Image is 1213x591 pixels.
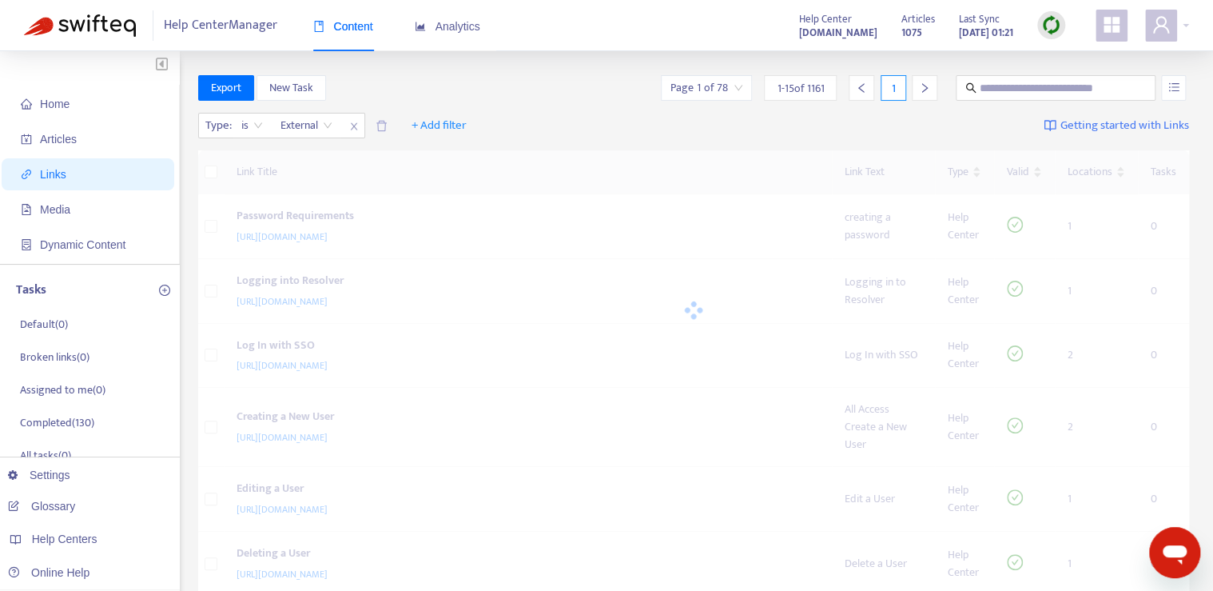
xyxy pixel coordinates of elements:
[415,20,480,33] span: Analytics
[164,10,277,41] span: Help Center Manager
[20,349,89,365] p: Broken links ( 0 )
[415,21,426,32] span: area-chart
[1044,119,1056,132] img: image-link
[21,134,32,145] span: account-book
[856,82,867,94] span: left
[40,133,77,146] span: Articles
[21,98,32,110] span: home
[919,82,930,94] span: right
[198,75,254,101] button: Export
[799,24,877,42] strong: [DOMAIN_NAME]
[881,75,906,101] div: 1
[211,79,241,97] span: Export
[40,168,66,181] span: Links
[32,533,97,545] span: Help Centers
[20,414,94,431] p: Completed ( 130 )
[21,169,32,180] span: link
[344,117,364,136] span: close
[24,14,136,37] img: Swifteq
[20,316,68,333] p: Default ( 0 )
[777,80,824,97] span: 1 - 15 of 1161
[400,113,479,138] button: + Add filter
[257,75,326,101] button: New Task
[799,10,852,28] span: Help Center
[1102,15,1121,34] span: appstore
[313,21,324,32] span: book
[1149,527,1200,578] iframe: Button to launch messaging window
[21,239,32,250] span: container
[1161,75,1186,101] button: unordered-list
[269,79,313,97] span: New Task
[8,500,75,513] a: Glossary
[280,114,332,138] span: External
[20,381,105,398] p: Assigned to me ( 0 )
[412,116,467,135] span: + Add filter
[965,82,976,94] span: search
[199,114,234,138] span: Type :
[20,447,71,464] p: All tasks ( 0 )
[8,469,70,481] a: Settings
[799,23,877,42] a: [DOMAIN_NAME]
[376,120,388,132] span: delete
[959,10,1000,28] span: Last Sync
[159,285,170,296] span: plus-circle
[1041,15,1061,35] img: sync.dc5367851b00ba804db3.png
[901,10,935,28] span: Articles
[40,98,70,110] span: Home
[16,281,46,300] p: Tasks
[1151,15,1171,34] span: user
[901,24,922,42] strong: 1075
[21,204,32,215] span: file-image
[1044,113,1189,138] a: Getting started with Links
[241,114,263,138] span: is
[40,203,70,216] span: Media
[1168,82,1179,93] span: unordered-list
[313,20,373,33] span: Content
[8,566,89,579] a: Online Help
[1060,117,1189,135] span: Getting started with Links
[959,24,1013,42] strong: [DATE] 01:21
[40,238,125,251] span: Dynamic Content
